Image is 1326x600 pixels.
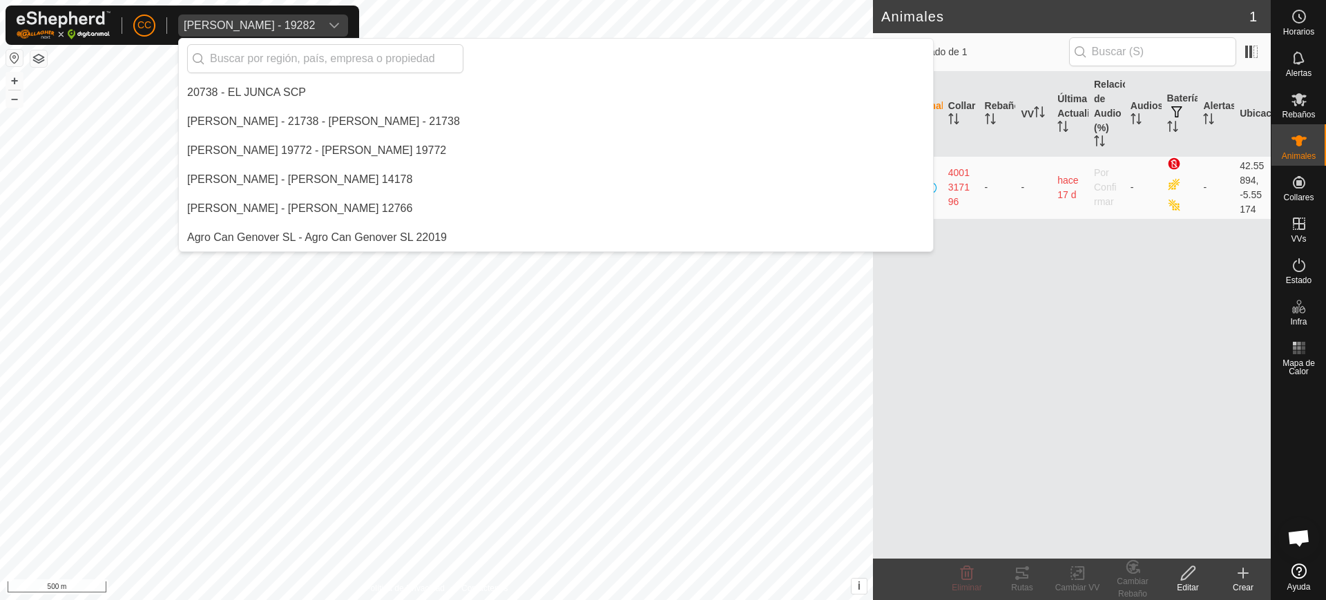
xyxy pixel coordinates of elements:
img: Logo Gallagher [17,11,110,39]
div: Cambiar Rebaño [1105,575,1160,600]
app-display-virtual-paddock-transition: - [1021,182,1024,193]
span: Eliminar [952,583,981,592]
span: Estado [1286,276,1311,284]
span: CC [137,18,151,32]
div: [PERSON_NAME] - 21738 - [PERSON_NAME] - 21738 [187,113,460,130]
span: Rebaños [1282,110,1315,119]
li: Adrian Abad Martin 12766 [179,195,933,222]
td: - [1125,156,1162,219]
p-sorticon: Activar para ordenar [1034,108,1045,119]
p-sorticon: Activar para ordenar [1131,115,1142,126]
p-sorticon: Activar para ordenar [1167,123,1178,134]
td: - [1198,156,1234,219]
p-sorticon: Activar para ordenar [1203,115,1214,126]
div: 4001317196 [948,166,974,209]
span: Alertas [1286,69,1311,77]
th: Relación de Audio (%) [1088,72,1125,157]
button: Restablecer Mapa [6,50,23,66]
li: Abel Lopez Crespo 19772 [179,137,933,164]
button: + [6,72,23,89]
div: [PERSON_NAME] - [PERSON_NAME] 14178 [187,171,412,188]
th: Rebaño [979,72,1016,157]
span: 0 seleccionado de 1 [881,45,1069,59]
div: - [985,180,1010,195]
span: Cesar Lopez Moledo - 19282 [178,14,320,37]
th: Última Actualización [1052,72,1088,157]
span: 1 [1249,6,1257,27]
a: Chat abierto [1278,517,1320,559]
div: [PERSON_NAME] - [PERSON_NAME] 12766 [187,200,412,217]
span: Horarios [1283,28,1314,36]
th: Alertas [1198,72,1234,157]
span: Collares [1283,193,1314,202]
input: Buscar (S) [1069,37,1236,66]
li: Agro Can Genover SL 22019 [179,224,933,251]
button: Capas del Mapa [30,50,47,67]
span: Mapa de Calor [1275,359,1323,376]
p-sorticon: Activar para ordenar [985,115,996,126]
span: i [858,580,861,592]
a: Política de Privacidad [365,582,445,594]
a: Contáctenos [461,582,508,594]
div: Crear [1215,581,1271,594]
span: 12 ago 2025, 9:04 [1057,175,1078,200]
span: Infra [1290,318,1307,326]
th: Audios [1125,72,1162,157]
td: 42.55894, -5.55174 [1234,156,1271,219]
h2: Animales [881,8,1249,25]
div: Rutas [995,581,1050,594]
input: Buscar por región, país, empresa o propiedad [187,44,463,73]
th: Collar [943,72,979,157]
div: Editar [1160,581,1215,594]
span: Animales [1282,152,1316,160]
p-sorticon: Activar para ordenar [948,115,959,126]
div: dropdown trigger [320,14,348,37]
div: [PERSON_NAME] 19772 - [PERSON_NAME] 19772 [187,142,446,159]
button: – [6,90,23,107]
li: EL JUNCA SCP [179,79,933,106]
span: Por Confirmar [1094,167,1117,207]
div: [PERSON_NAME] - 19282 [184,20,315,31]
th: Ubicación [1234,72,1271,157]
a: Ayuda [1271,558,1326,597]
div: Cambiar VV [1050,581,1105,594]
th: VV [1015,72,1052,157]
p-sorticon: Activar para ordenar [1094,137,1105,148]
div: Agro Can Genover SL - Agro Can Genover SL 22019 [187,229,447,246]
button: i [852,579,867,594]
p-sorticon: Activar para ordenar [1057,123,1068,134]
span: VVs [1291,235,1306,243]
span: Ayuda [1287,583,1311,591]
div: 20738 - EL JUNCA SCP [187,84,306,101]
th: Batería [1162,72,1198,157]
li: Adelina Garcia Garcia 14178 [179,166,933,193]
li: Aaron Rull Dealbert - 21738 [179,108,933,135]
